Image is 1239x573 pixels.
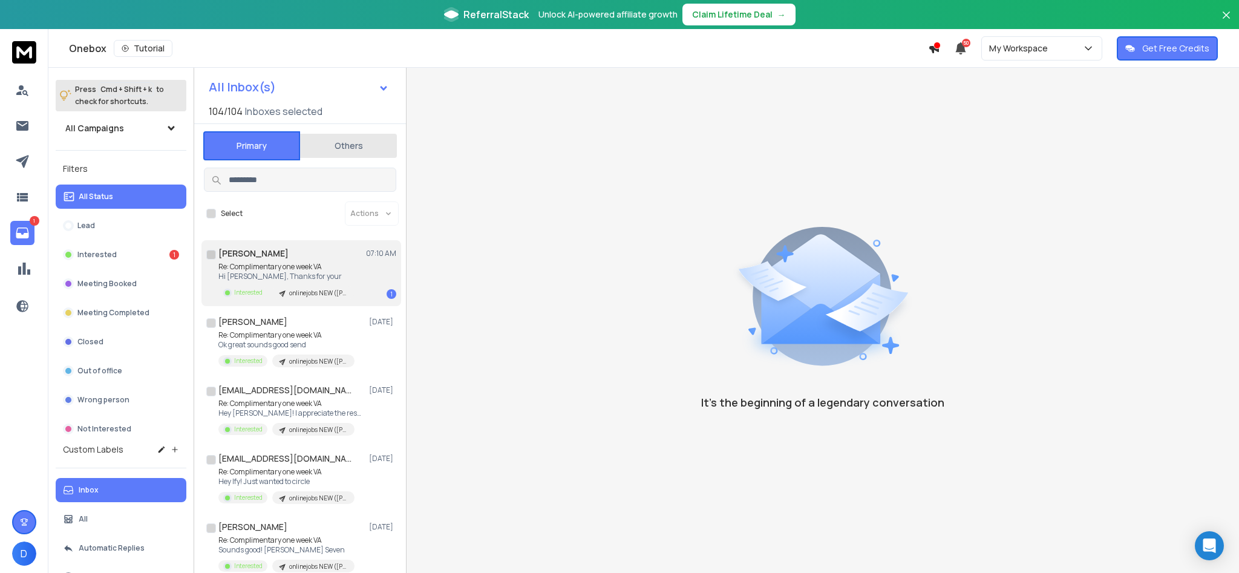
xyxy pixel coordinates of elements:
button: D [12,542,36,566]
p: Interested [234,288,263,297]
h1: [PERSON_NAME] [218,316,287,328]
h1: [PERSON_NAME] [218,521,287,533]
span: 50 [962,39,970,47]
h1: [EMAIL_ADDRESS][DOMAIN_NAME] [218,453,351,465]
p: [DATE] [369,522,396,532]
h1: All Inbox(s) [209,81,276,93]
label: Select [221,209,243,218]
button: Claim Lifetime Deal→ [682,4,796,25]
p: Wrong person [77,395,129,405]
p: 07:10 AM [366,249,396,258]
p: Unlock AI-powered affiliate growth [538,8,678,21]
button: Tutorial [114,40,172,57]
span: ReferralStack [463,7,529,22]
h3: Inboxes selected [245,104,322,119]
h1: All Campaigns [65,122,124,134]
p: Hey Ify! Just wanted to circle [218,477,355,486]
p: Meeting Booked [77,279,137,289]
p: Re: Complimentary one week VA [218,330,355,340]
p: 1 [30,216,39,226]
p: [DATE] [369,454,396,463]
button: Not Interested [56,417,186,441]
a: 1 [10,221,34,245]
button: Interested1 [56,243,186,267]
button: All [56,507,186,531]
p: Get Free Credits [1142,42,1209,54]
button: Lead [56,214,186,238]
p: Re: Complimentary one week VA [218,535,355,545]
p: Inbox [79,485,99,495]
h1: [PERSON_NAME] [218,247,289,260]
p: All [79,514,88,524]
span: → [777,8,786,21]
button: Out of office [56,359,186,383]
div: 1 [169,250,179,260]
p: Hi [PERSON_NAME], Thanks for your [218,272,355,281]
span: 104 / 104 [209,104,243,119]
p: onlinejobs NEW ([PERSON_NAME] add to this one) [289,562,347,571]
p: Interested [234,493,263,502]
h1: [EMAIL_ADDRESS][DOMAIN_NAME] [218,384,351,396]
p: [DATE] [369,317,396,327]
p: Interested [234,562,263,571]
p: Interested [234,425,263,434]
p: My Workspace [989,42,1053,54]
p: Interested [77,250,117,260]
p: Out of office [77,366,122,376]
p: Lead [77,221,95,231]
button: Inbox [56,478,186,502]
button: Meeting Booked [56,272,186,296]
p: onlinejobs NEW ([PERSON_NAME] add to this one) [289,425,347,434]
div: 1 [387,289,396,299]
p: Sounds good! [PERSON_NAME] Seven [218,545,355,555]
p: [DATE] [369,385,396,395]
p: Ok great sounds good send [218,340,355,350]
p: onlinejobs NEW ([PERSON_NAME] add to this one) [289,289,347,298]
button: All Status [56,185,186,209]
h3: Filters [56,160,186,177]
h3: Custom Labels [63,444,123,456]
p: All Status [79,192,113,201]
button: Meeting Completed [56,301,186,325]
button: Get Free Credits [1117,36,1218,61]
p: Re: Complimentary one week VA [218,399,364,408]
p: Press to check for shortcuts. [75,83,164,108]
p: It’s the beginning of a legendary conversation [701,394,944,411]
p: Closed [77,337,103,347]
p: Re: Complimentary one week VA [218,467,355,477]
button: Close banner [1218,7,1234,36]
button: Primary [203,131,300,160]
p: Hey [PERSON_NAME]! I appreciate the response. [218,408,364,418]
p: onlinejobs NEW ([PERSON_NAME] add to this one) [289,357,347,366]
button: All Campaigns [56,116,186,140]
p: Not Interested [77,424,131,434]
div: Onebox [69,40,928,57]
button: Automatic Replies [56,536,186,560]
p: onlinejobs NEW ([PERSON_NAME] add to this one) [289,494,347,503]
button: Wrong person [56,388,186,412]
button: Others [300,133,397,159]
p: Meeting Completed [77,308,149,318]
button: All Inbox(s) [199,75,399,99]
button: Closed [56,330,186,354]
p: Re: Complimentary one week VA [218,262,355,272]
p: Interested [234,356,263,365]
span: Cmd + Shift + k [99,82,154,96]
p: Automatic Replies [79,543,145,553]
div: Open Intercom Messenger [1195,531,1224,560]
